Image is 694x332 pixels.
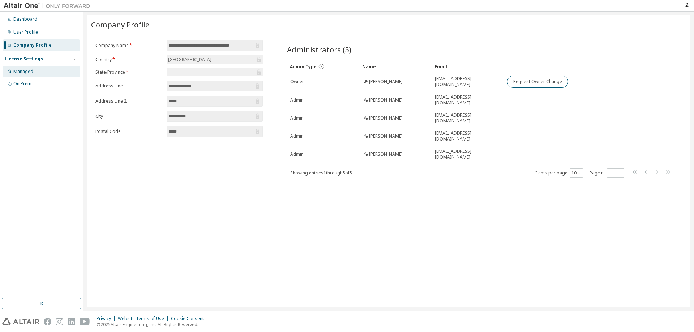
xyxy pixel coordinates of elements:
span: [PERSON_NAME] [369,151,403,157]
div: User Profile [13,29,38,35]
span: [PERSON_NAME] [369,133,403,139]
div: Managed [13,69,33,74]
span: [PERSON_NAME] [369,79,403,85]
img: altair_logo.svg [2,318,39,325]
span: Showing entries 1 through 5 of 5 [290,170,352,176]
span: [PERSON_NAME] [369,115,403,121]
img: facebook.svg [44,318,51,325]
span: [EMAIL_ADDRESS][DOMAIN_NAME] [435,94,501,106]
div: Dashboard [13,16,37,22]
div: [GEOGRAPHIC_DATA] [167,55,263,64]
span: Admin [290,97,304,103]
span: Company Profile [91,20,149,30]
p: © 2025 Altair Engineering, Inc. All Rights Reserved. [97,322,208,328]
img: linkedin.svg [68,318,75,325]
span: Admin [290,133,304,139]
span: [EMAIL_ADDRESS][DOMAIN_NAME] [435,148,501,160]
span: Admin Type [290,64,317,70]
span: Admin [290,151,304,157]
div: Cookie Consent [171,316,208,322]
div: Name [362,61,429,72]
span: Owner [290,79,304,85]
label: State/Province [95,69,162,75]
img: youtube.svg [80,318,90,325]
span: Administrators (5) [287,44,351,55]
img: instagram.svg [56,318,63,325]
span: [EMAIL_ADDRESS][DOMAIN_NAME] [435,76,501,87]
div: License Settings [5,56,43,62]
label: Postal Code [95,129,162,134]
span: Admin [290,115,304,121]
label: Address Line 2 [95,98,162,104]
button: 10 [571,170,581,176]
span: [PERSON_NAME] [369,97,403,103]
span: [EMAIL_ADDRESS][DOMAIN_NAME] [435,130,501,142]
span: [EMAIL_ADDRESS][DOMAIN_NAME] [435,112,501,124]
span: Items per page [535,168,583,178]
div: Website Terms of Use [118,316,171,322]
span: Page n. [590,168,624,178]
label: Address Line 1 [95,83,162,89]
div: Email [434,61,501,72]
div: [GEOGRAPHIC_DATA] [167,56,213,64]
img: Altair One [4,2,94,9]
label: Country [95,57,162,62]
div: Privacy [97,316,118,322]
button: Request Owner Change [507,76,568,88]
div: On Prem [13,81,31,87]
div: Company Profile [13,42,52,48]
label: Company Name [95,43,162,48]
label: City [95,113,162,119]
